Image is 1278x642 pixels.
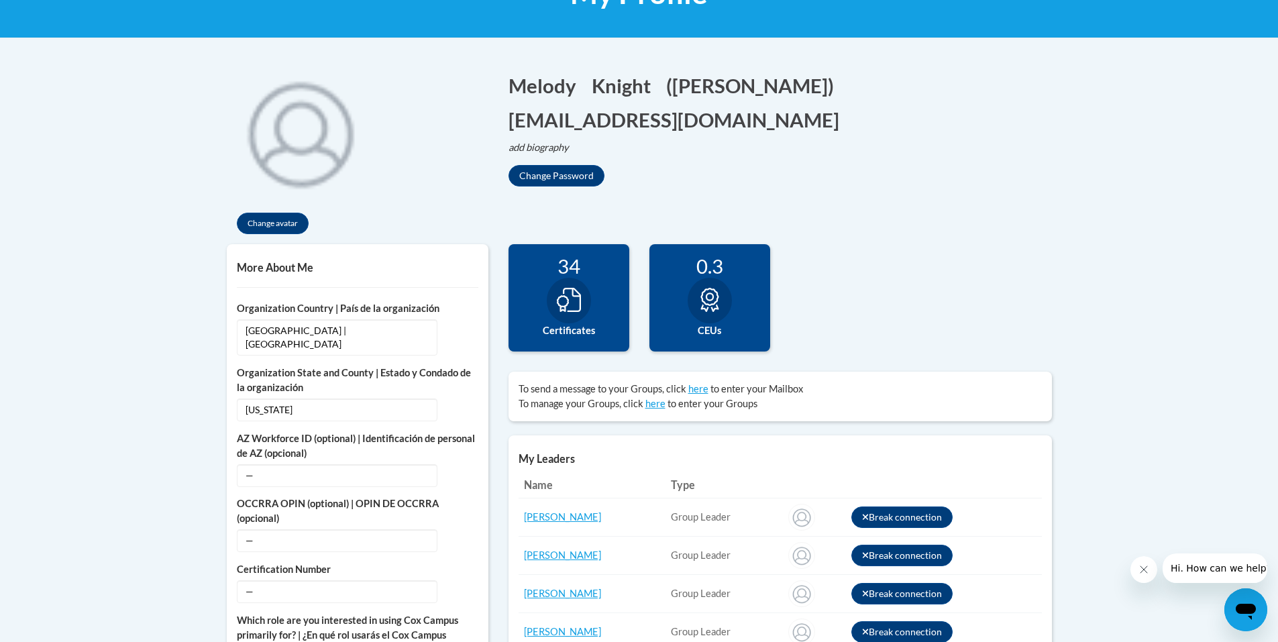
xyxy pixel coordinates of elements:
[509,165,604,186] button: Change Password
[851,545,953,566] button: Break connection
[227,58,374,206] div: Click to change the profile picture
[788,542,815,569] img: Chermaine Tolbert
[1224,588,1267,631] iframe: Button to launch messaging window
[237,496,478,526] label: OCCRRA OPIN (optional) | OPIN DE OCCRRA (opcional)
[668,398,757,409] span: to enter your Groups
[788,580,815,607] img: Darna Turner
[524,588,601,599] a: [PERSON_NAME]
[524,511,601,523] a: [PERSON_NAME]
[237,464,437,487] span: —
[237,301,478,316] label: Organization Country | País de la organización
[592,72,659,99] button: Edit last name
[1163,553,1267,583] iframe: Message from company
[519,254,619,278] div: 34
[509,72,585,99] button: Edit first name
[519,452,1042,465] h5: My Leaders
[509,140,580,155] button: Edit biography
[524,626,601,637] a: [PERSON_NAME]
[509,142,569,153] i: add biography
[665,575,784,613] td: connected user for connection GA: LJFA-Atlanta PAACT
[237,580,437,603] span: —
[237,261,478,274] h5: More About Me
[666,72,843,99] button: Edit screen name
[665,472,784,498] th: Type
[710,383,803,394] span: to enter your Mailbox
[509,106,848,133] button: Edit email address
[1130,556,1157,583] iframe: Close message
[659,254,760,278] div: 0.3
[659,323,760,338] label: CEUs
[8,9,109,20] span: Hi. How can we help?
[237,398,437,421] span: [US_STATE]
[851,583,953,604] button: Break connection
[237,431,478,461] label: AZ Workforce ID (optional) | Identificación de personal de AZ (opcional)
[237,366,478,395] label: Organization State and County | Estado y Condado de la organización
[519,383,686,394] span: To send a message to your Groups, click
[519,323,619,338] label: Certificates
[237,319,437,356] span: [GEOGRAPHIC_DATA] | [GEOGRAPHIC_DATA]
[237,562,478,577] label: Certification Number
[524,549,601,561] a: [PERSON_NAME]
[227,58,374,206] img: profile avatar
[519,472,665,498] th: Name
[788,504,815,531] img: Ashley Montgomery
[665,537,784,575] td: connected user for connection GA: LJFA-Atlanta PAACT
[688,383,708,394] a: here
[237,529,437,552] span: —
[665,498,784,537] td: connected user for connection GA: LJFA-Atlanta PAACT
[645,398,665,409] a: here
[851,506,953,528] button: Break connection
[519,398,643,409] span: To manage your Groups, click
[237,213,309,234] button: Change avatar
